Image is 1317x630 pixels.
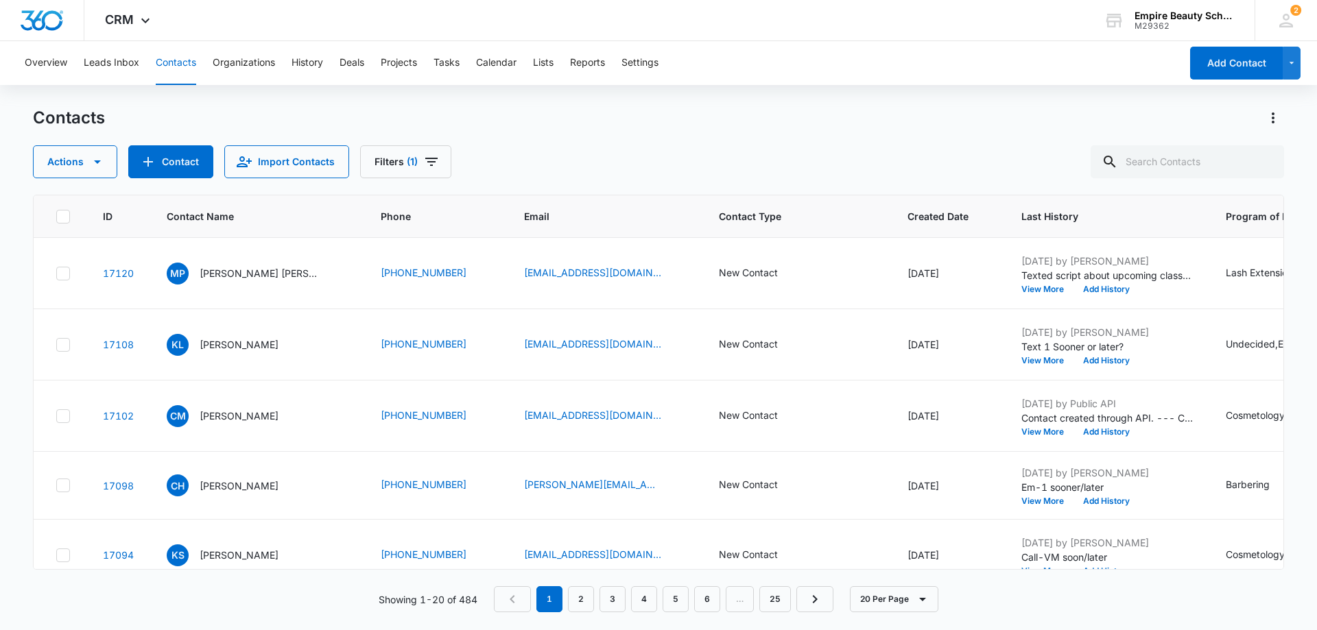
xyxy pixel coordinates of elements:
[407,157,418,167] span: (1)
[292,41,323,85] button: History
[524,337,686,353] div: Email - KEL.HML2022@gmail.com - Select to Edit Field
[524,337,661,351] a: [EMAIL_ADDRESS][DOMAIN_NAME]
[224,145,349,178] button: Import Contacts
[1021,268,1193,282] p: Texted script about upcoming classes in both esthetics and cos.
[103,410,134,422] a: Navigate to contact details page for Calianne Malo
[631,586,657,612] a: Page 4
[1021,567,1073,575] button: View More
[907,337,988,352] div: [DATE]
[167,405,189,427] span: CM
[381,477,466,492] a: [PHONE_NUMBER]
[128,145,213,178] button: Add Contact
[524,265,686,282] div: Email - marleyapolosky@gmail.com - Select to Edit Field
[1226,547,1285,561] div: Cosmetology
[381,41,417,85] button: Projects
[33,108,105,128] h1: Contacts
[850,586,938,612] button: 20 Per Page
[167,405,303,427] div: Contact Name - Calianne Malo - Select to Edit Field
[213,41,275,85] button: Organizations
[663,586,689,612] a: Page 5
[167,544,303,566] div: Contact Name - Katreena Stanley - Select to Edit Field
[167,334,189,356] span: KL
[1226,477,1270,492] div: Barbering
[1135,10,1235,21] div: account name
[167,544,189,566] span: KS
[33,145,117,178] button: Actions
[103,209,114,223] span: ID
[476,41,517,85] button: Calendar
[694,586,720,612] a: Page 6
[360,145,451,178] button: Filters
[1021,339,1193,354] p: Text 1 Sooner or later?
[1073,567,1139,575] button: Add History
[1226,477,1294,494] div: Program of Interest - Barbering - Select to Edit Field
[84,41,139,85] button: Leads Inbox
[494,586,833,612] nav: Pagination
[907,478,988,493] div: [DATE]
[907,209,969,223] span: Created Date
[1021,497,1073,505] button: View More
[1135,21,1235,31] div: account id
[1091,145,1284,178] input: Search Contacts
[719,477,778,492] div: New Contact
[167,263,189,284] span: MP
[1021,465,1193,480] p: [DATE] by [PERSON_NAME]
[524,408,686,424] div: Email - 26cmalo@gmail.com - Select to Edit Field
[381,408,491,424] div: Phone - (603) 833-5758 - Select to Edit Field
[1190,47,1283,80] button: Add Contact
[167,209,328,223] span: Contact Name
[103,339,134,350] a: Navigate to contact details page for Kelsey Lee
[524,547,686,564] div: Email - kls0217004@yahoo.com - Select to Edit Field
[379,592,477,607] p: Showing 1-20 of 484
[105,12,134,27] span: CRM
[381,265,466,280] a: [PHONE_NUMBER]
[719,265,803,282] div: Contact Type - New Contact - Select to Edit Field
[1262,107,1284,129] button: Actions
[1021,550,1193,564] p: Call-VM soon/later
[536,586,562,612] em: 1
[200,266,323,280] p: [PERSON_NAME] [PERSON_NAME]
[103,549,134,561] a: Navigate to contact details page for Katreena Stanley
[167,474,303,496] div: Contact Name - Collin Hamel - Select to Edit Field
[200,409,278,423] p: [PERSON_NAME]
[1021,535,1193,550] p: [DATE] by [PERSON_NAME]
[381,408,466,422] a: [PHONE_NUMBER]
[167,334,303,356] div: Contact Name - Kelsey Lee - Select to Edit Field
[1226,408,1285,422] div: Cosmetology
[719,337,803,353] div: Contact Type - New Contact - Select to Edit Field
[533,41,554,85] button: Lists
[524,408,661,422] a: [EMAIL_ADDRESS][DOMAIN_NAME]
[381,209,471,223] span: Phone
[719,265,778,280] div: New Contact
[1226,408,1309,424] div: Program of Interest - Cosmetology - Select to Edit Field
[1021,285,1073,293] button: View More
[1021,325,1193,339] p: [DATE] by [PERSON_NAME]
[340,41,364,85] button: Deals
[1073,497,1139,505] button: Add History
[381,547,491,564] div: Phone - +1 (781) 812-5449 - Select to Edit Field
[381,337,466,351] a: [PHONE_NUMBER]
[759,586,791,612] a: Page 25
[1021,254,1193,268] p: [DATE] by [PERSON_NAME]
[1073,428,1139,436] button: Add History
[25,41,67,85] button: Overview
[1226,547,1309,564] div: Program of Interest - Cosmetology - Select to Edit Field
[719,547,803,564] div: Contact Type - New Contact - Select to Edit Field
[524,547,661,561] a: [EMAIL_ADDRESS][DOMAIN_NAME]
[381,337,491,353] div: Phone - (802) 274-1606 - Select to Edit Field
[621,41,658,85] button: Settings
[156,41,196,85] button: Contacts
[200,478,278,493] p: [PERSON_NAME]
[570,41,605,85] button: Reports
[719,477,803,494] div: Contact Type - New Contact - Select to Edit Field
[719,408,778,422] div: New Contact
[524,265,661,280] a: [EMAIL_ADDRESS][DOMAIN_NAME]
[1021,356,1073,365] button: View More
[568,586,594,612] a: Page 2
[907,409,988,423] div: [DATE]
[1021,411,1193,425] p: Contact created through API. --- Contact Form Message: Good Afternoon Empire. My name is [PERSON_...
[524,209,666,223] span: Email
[600,586,626,612] a: Page 3
[434,41,460,85] button: Tasks
[796,586,833,612] a: Next Page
